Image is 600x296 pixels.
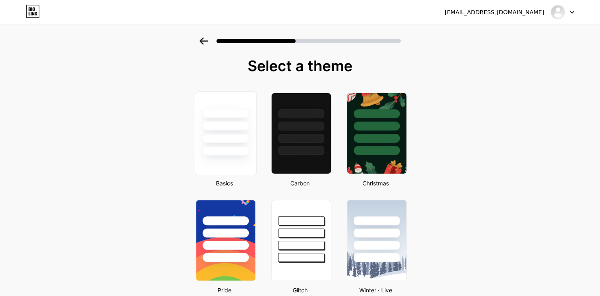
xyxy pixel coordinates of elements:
[344,179,407,187] div: Christmas
[269,179,331,187] div: Carbon
[344,286,407,294] div: Winter · Live
[445,8,544,17] div: [EMAIL_ADDRESS][DOMAIN_NAME]
[550,4,565,20] img: edilenesierota
[192,58,408,74] div: Select a theme
[193,179,256,187] div: Basics
[193,286,256,294] div: Pride
[269,286,331,294] div: Glitch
